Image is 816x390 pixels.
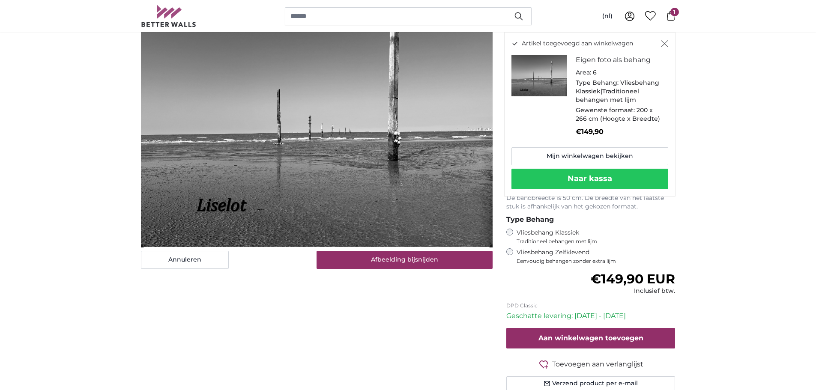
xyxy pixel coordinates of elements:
label: Vliesbehang Klassiek [517,229,660,245]
button: Afbeelding bijsnijden [317,251,493,269]
span: Aan winkelwagen toevoegen [538,334,643,342]
div: Artikel toegevoegd aan winkelwagen [504,32,676,196]
span: Eenvoudig behangen zonder extra lijm [517,258,676,265]
span: 6 [593,68,597,76]
h3: Eigen foto als behang [576,55,661,65]
button: Sluiten [661,39,668,48]
label: Vliesbehang Zelfklevend [517,248,676,265]
button: Annuleren [141,251,229,269]
div: Inclusief btw. [591,287,675,295]
span: Traditioneel behangen met lijm [517,238,660,245]
button: Naar kassa [511,169,668,189]
span: Area: [576,68,591,76]
span: Type Behang: [576,79,619,86]
img: personalised-photo [511,55,567,97]
legend: Type Behang [506,214,676,225]
span: Artikel toegevoegd aan winkelwagen [522,39,633,48]
p: €149,90 [576,127,661,137]
p: De bandbreedte is 50 cm. De breedte van het laatste stuk is afhankelijk van het gekozen formaat. [506,194,676,211]
span: Gewenste formaat: [576,106,635,114]
span: Vliesbehang Klassiek|Traditioneel behangen met lijm [576,79,659,104]
span: Toevoegen aan verlanglijst [552,359,643,369]
p: Geschatte levering: [DATE] - [DATE] [506,311,676,321]
button: Aan winkelwagen toevoegen [506,328,676,348]
img: Betterwalls [141,5,197,27]
p: DPD Classic [506,302,676,309]
a: Mijn winkelwagen bekijken [511,147,668,165]
span: 1 [670,8,679,16]
button: Toevoegen aan verlanglijst [506,359,676,369]
span: €149,90 EUR [591,271,675,287]
span: 200 x 266 cm (Hoogte x Breedte) [576,106,660,122]
button: (nl) [595,9,619,24]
